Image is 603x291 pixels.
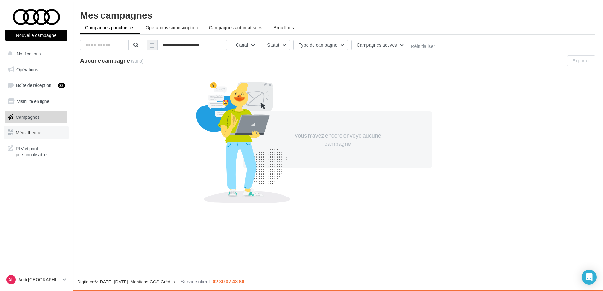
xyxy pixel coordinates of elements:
span: PLV et print personnalisable [16,144,65,158]
span: Operations sur inscription [146,25,198,30]
a: Campagnes [4,111,69,124]
span: Campagnes automatisées [209,25,262,30]
p: Audi [GEOGRAPHIC_DATA][PERSON_NAME] [18,277,60,283]
span: Aucune campagne [80,57,130,64]
button: Notifications [4,47,66,60]
a: Médiathèque [4,126,69,139]
span: Notifications [17,51,41,56]
span: © [DATE]-[DATE] - - - [77,279,244,284]
a: Crédits [161,279,175,284]
span: Opérations [16,67,38,72]
div: Mes campagnes [80,10,595,20]
button: Type de campagne [293,40,348,50]
button: Exporter [567,55,595,66]
a: CGS [150,279,159,284]
button: Campagnes actives [351,40,407,50]
button: Nouvelle campagne [5,30,67,41]
a: Boîte de réception32 [4,78,69,92]
span: Campagnes [16,114,40,119]
div: Vous n'avez encore envoyé aucune campagne [284,132,392,148]
button: Réinitialiser [411,44,435,49]
a: AL Audi [GEOGRAPHIC_DATA][PERSON_NAME] [5,274,67,286]
a: Digitaleo [77,279,94,284]
div: Open Intercom Messenger [582,270,597,285]
a: Opérations [4,63,69,76]
button: Statut [262,40,290,50]
span: Brouillons [273,25,294,30]
span: Service client [180,278,210,284]
span: Boîte de réception [16,83,51,88]
span: Campagnes actives [357,42,397,48]
div: 32 [58,83,65,88]
span: (sur 8) [131,58,143,64]
button: Canal [231,40,258,50]
span: 02 30 07 43 80 [213,278,244,284]
a: Mentions [130,279,148,284]
span: Visibilité en ligne [17,99,49,104]
a: Visibilité en ligne [4,95,69,108]
span: Médiathèque [16,130,41,135]
span: AL [8,277,14,283]
a: PLV et print personnalisable [4,142,69,160]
